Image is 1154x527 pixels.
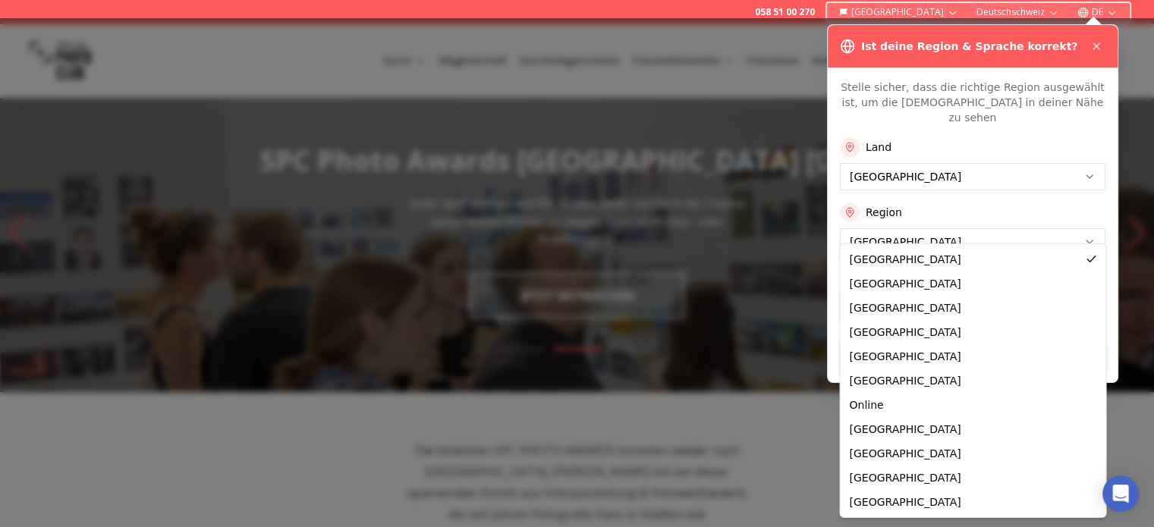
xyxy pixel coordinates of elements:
[849,253,961,265] span: [GEOGRAPHIC_DATA]
[849,302,961,314] span: [GEOGRAPHIC_DATA]
[849,278,961,290] span: [GEOGRAPHIC_DATA]
[849,326,961,338] span: [GEOGRAPHIC_DATA]
[849,447,961,460] span: [GEOGRAPHIC_DATA]
[849,399,883,411] span: Online
[849,423,961,435] span: [GEOGRAPHIC_DATA]
[849,472,961,484] span: [GEOGRAPHIC_DATA]
[849,375,961,387] span: [GEOGRAPHIC_DATA]
[849,350,961,362] span: [GEOGRAPHIC_DATA]
[849,496,961,508] span: [GEOGRAPHIC_DATA]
